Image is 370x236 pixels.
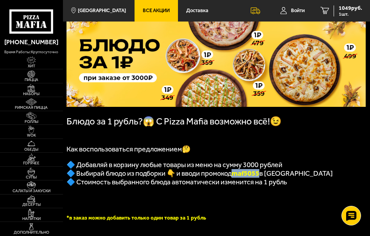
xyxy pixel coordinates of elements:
[66,116,156,127] span: Блюдо за 1 рубль?😱
[186,8,208,13] span: Доставка
[232,169,259,178] b: maf5055
[66,160,282,169] span: 🔷 Добавляй в корзину любые товары из меню на сумму 3000 рублей
[66,19,366,107] img: 1024x1024
[66,145,190,153] span: Как воспользоваться предложением🤔
[339,5,362,11] span: 1049 руб.
[291,8,305,13] span: Войти
[66,178,287,186] span: 🔷 Стоимость выбранного блюда автоматически изменится на 1 рубль
[143,8,170,13] span: Все Акции
[339,12,362,16] span: 1 шт.
[156,116,282,127] span: С Pizza Mafia возможно всё!😉
[66,169,333,178] span: 🔷 Выбирай блюдо из подборки 👇 и вводи промокод в [GEOGRAPHIC_DATA]
[78,8,126,13] span: [GEOGRAPHIC_DATA]
[66,214,206,221] b: *в заказ можно добавить только один товар за 1 рубль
